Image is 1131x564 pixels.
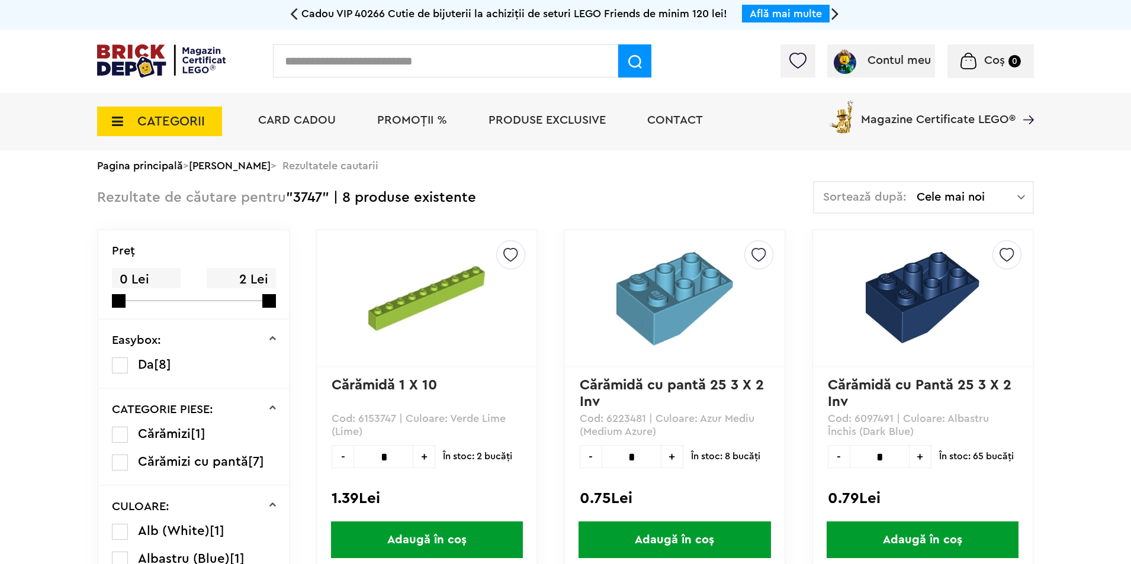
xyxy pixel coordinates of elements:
[1008,55,1021,67] small: 0
[112,268,181,291] span: 0 Lei
[827,521,1018,558] span: Adaugă în coș
[661,445,683,468] span: +
[138,427,191,440] span: Cărămizi
[191,427,205,440] span: [1]
[1016,98,1034,110] a: Magazine Certificate LEGO®
[939,445,1014,468] span: În stoc: 65 bucăţi
[97,150,1034,181] div: > > Rezultatele cautarii
[489,114,606,126] a: Produse exclusive
[579,521,770,558] span: Adaugă în coș
[984,54,1005,66] span: Coș
[647,114,703,126] a: Contact
[917,191,1017,203] span: Cele mai noi
[332,491,522,506] div: 1.39Lei
[565,521,785,558] a: Adaugă în coș
[750,8,822,19] a: Află mai multe
[210,524,224,537] span: [1]
[828,378,1016,409] a: Cărămidă cu Pantă 25 3 X 2 Inv
[828,445,850,468] span: -
[154,358,171,371] span: [8]
[443,445,512,468] span: În stoc: 2 bucăţi
[828,412,1018,439] p: Cod: 6097491 | Culoare: Albastru Închis (Dark Blue)
[823,191,907,203] span: Sortează după:
[580,491,770,506] div: 0.75Lei
[97,181,476,215] div: "3747" | 8 produse existente
[138,358,154,371] span: Da
[112,404,213,415] p: CATEGORIE PIESE:
[580,412,770,439] p: Cod: 6223481 | Culoare: Azur Mediu (Medium Azure)
[112,334,161,346] p: Easybox:
[866,240,979,354] img: Cărămidă cu Pantă 25 3 X 2 Inv
[97,160,183,171] a: Pagina principală
[301,8,727,19] span: Cadou VIP 40266 Cutie de bijuterii la achiziții de seturi LEGO Friends de minim 120 lei!
[861,98,1016,125] span: Magazine Certificate LEGO®
[138,455,248,468] span: Cărămizi cu pantă
[332,412,522,439] p: Cod: 6153747 | Culoare: Verde Lime (Lime)
[248,455,264,468] span: [7]
[353,240,501,356] img: Cărămidă 1 X 10
[317,521,536,558] a: Adaugă în coș
[910,445,931,468] span: +
[691,445,760,468] span: În stoc: 8 bucăţi
[580,378,768,409] a: Cărămidă cu pantă 25 3 X 2 Inv
[138,524,210,537] span: Alb (White)
[112,245,135,257] p: Preţ
[867,54,931,66] span: Contul meu
[137,115,205,128] span: CATEGORII
[832,54,931,66] a: Contul meu
[112,501,169,513] p: CULOARE:
[377,114,447,126] a: PROMOȚII %
[828,491,1018,506] div: 0.79Lei
[258,114,336,126] a: Card Cadou
[97,191,286,205] span: Rezultate de căutare pentru
[331,521,523,558] span: Adaugă în coș
[189,160,271,171] a: [PERSON_NAME]
[413,445,435,468] span: +
[813,521,1033,558] a: Adaugă în coș
[332,378,437,392] a: Cărămidă 1 X 10
[207,268,275,291] span: 2 Lei
[580,445,602,468] span: -
[332,445,354,468] span: -
[600,240,748,356] img: Cărămidă cu pantă 25 3 X 2 Inv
